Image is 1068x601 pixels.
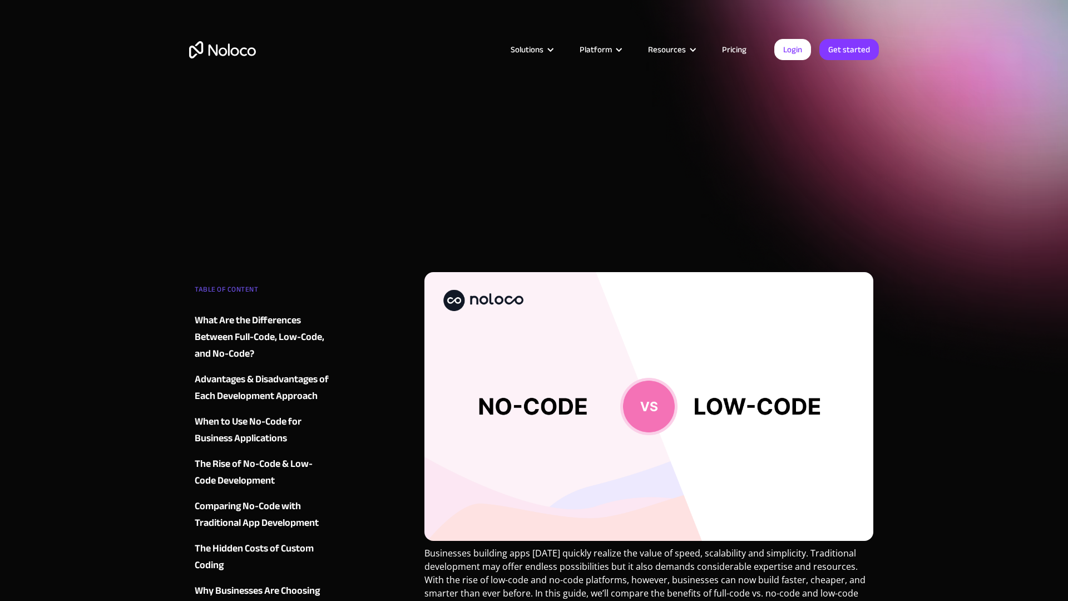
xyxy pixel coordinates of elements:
a: Comparing No-Code with Traditional App Development [195,498,329,531]
div: Solutions [497,42,566,57]
div: Resources [634,42,708,57]
div: Resources [648,42,686,57]
a: The Rise of No-Code & Low-Code Development [195,456,329,489]
div: Platform [566,42,634,57]
a: When to Use No-Code for Business Applications [195,413,329,447]
a: Pricing [708,42,760,57]
a: Advantages & Disadvantages of Each Development Approach [195,371,329,405]
a: home [189,41,256,58]
a: Get started [819,39,879,60]
a: The Hidden Costs of Custom Coding [195,540,329,574]
a: Login [774,39,811,60]
div: TABLE OF CONTENT [195,281,329,303]
div: Platform [580,42,612,57]
a: What Are the Differences Between Full-Code, Low-Code, and No-Code? [195,312,329,362]
div: Solutions [511,42,543,57]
